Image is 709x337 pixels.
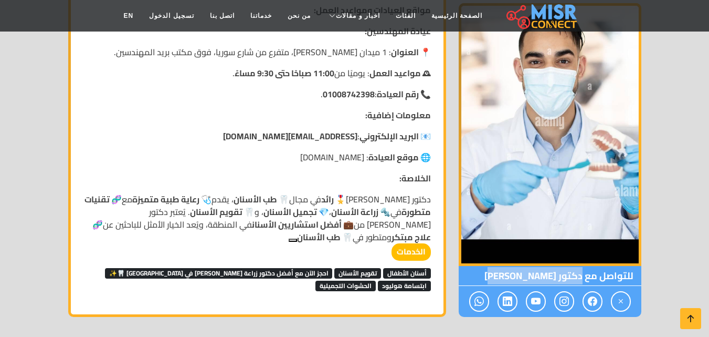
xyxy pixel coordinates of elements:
[391,44,431,60] strong: 📍 العنوان
[84,191,431,220] strong: 🧬 تقنيات متطورة
[336,11,380,21] span: اخبار و مقالات
[506,3,577,29] img: main.misr_connect
[315,281,376,291] span: الحشوات التجميلية
[321,191,346,207] strong: 🎖️ رائد
[83,88,431,100] p: : .
[223,128,357,144] a: [EMAIL_ADDRESS][DOMAIN_NAME]
[105,268,333,279] span: احجز الآن مع أفضل دكتور زراعة [PERSON_NAME] في [GEOGRAPHIC_DATA] 🦷✨
[83,193,431,243] p: دكتور [PERSON_NAME] في مجال ، يقدم مع في ، ، و . يُعتبر دكتور [PERSON_NAME] من في المنطقة، ويُعد ...
[459,3,641,266] img: دكتور ياسر الهواري
[383,268,431,279] span: أسنان الأطفال
[315,277,376,293] a: الحشوات التجميلية
[234,191,289,207] strong: 🦷 طب الأسنان
[263,204,329,220] strong: 💎 تجميل الأسنان
[377,86,431,102] strong: 📞 رقم العيادة
[132,191,211,207] strong: 🩺 رعاية طبية متميزة
[105,264,333,280] a: احجز الآن مع أفضل دكتور زراعة [PERSON_NAME] في [GEOGRAPHIC_DATA] 🦷✨
[323,86,375,102] strong: 01008742398
[334,268,381,279] span: تقويم الأسنان
[202,6,242,26] a: اتصل بنا
[331,204,390,220] strong: 🔩 زراعة الأسنان
[252,217,354,232] strong: 💼 أفضل استشاريين الأسنان
[319,6,388,26] a: اخبار و مقالات
[297,229,353,245] strong: 🦷 طب الأسنان
[383,264,431,280] a: أسنان الأطفال
[242,6,280,26] a: خدماتنا
[359,128,431,144] strong: 📧 البريد الإلكتروني
[368,149,431,165] strong: 🌐 موقع العيادة
[83,67,431,79] p: : يوميًا من .
[334,264,381,280] a: تقويم الأسنان
[83,130,431,142] p: :
[280,6,319,26] a: من نحن
[83,46,431,58] p: : 1 ميدان [PERSON_NAME]، متفرع من شارع سوريا، فوق مكتب بريد المهندسين.
[365,107,431,123] strong: معلومات إضافية:
[391,243,431,261] strong: الخدمات
[190,204,255,220] strong: 🦷 تقويم الأسنان
[141,6,202,26] a: تسجيل الدخول
[83,151,431,164] p: : [DOMAIN_NAME]
[289,239,297,242] button: Copy
[235,65,334,81] strong: 11:00 صباحًا حتى 9:30 مساءً
[378,281,431,291] span: ابتسامة هوليود
[92,217,431,245] strong: 🧬 علاج مبتكر
[399,170,431,186] strong: الخلاصة:
[378,277,431,293] a: ابتسامة هوليود
[459,266,641,286] span: للتواصل مع دكتور [PERSON_NAME]
[388,6,424,26] a: الفئات
[369,65,431,81] strong: 🕰 مواعيد العمل
[424,6,490,26] a: الصفحة الرئيسية
[116,6,142,26] a: EN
